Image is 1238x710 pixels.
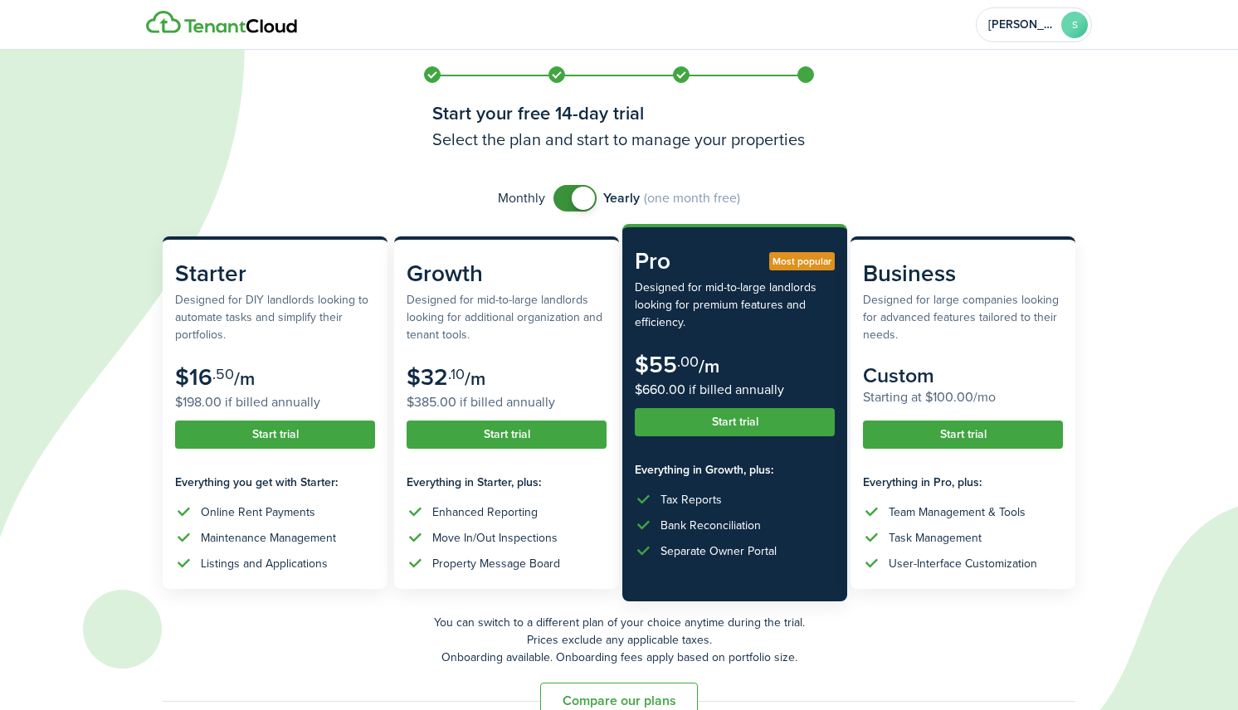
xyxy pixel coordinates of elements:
div: Tax Reports [660,491,722,508]
button: Start trial [635,408,835,436]
subscription-pricing-card-price-annual: $385.00 if billed annually [407,392,607,412]
subscription-pricing-card-price-amount: Custom [863,360,934,391]
button: Start trial [407,421,607,449]
subscription-pricing-card-title: Pro [635,244,835,279]
subscription-pricing-card-features-title: Everything in Growth, plus: [635,461,835,479]
button: Start trial [175,421,375,449]
subscription-pricing-card-description: Designed for mid-to-large landlords looking for additional organization and tenant tools. [407,291,607,343]
span: Most popular [773,254,831,269]
span: Sara [988,19,1055,31]
button: Start trial [863,421,1063,449]
subscription-pricing-card-description: Designed for mid-to-large landlords looking for premium features and efficiency. [635,279,835,331]
subscription-pricing-card-price-cents: .10 [448,363,465,385]
subscription-pricing-card-title: Business [863,256,1063,291]
subscription-pricing-card-title: Growth [407,256,607,291]
subscription-pricing-card-title: Starter [175,256,375,291]
p: You can switch to a different plan of your choice anytime during the trial. Prices exclude any ap... [163,614,1075,666]
h1: Start your free 14-day trial [432,100,806,127]
subscription-pricing-card-price-cents: .00 [677,351,699,372]
span: Monthly [498,188,545,208]
subscription-pricing-card-price-period: /m [234,365,255,392]
div: Task Management [889,529,982,547]
subscription-pricing-card-price-annual: $660.00 if billed annually [635,380,835,400]
subscription-pricing-card-price-amount: $55 [635,348,677,382]
div: Separate Owner Portal [660,542,777,560]
button: Open menu [976,7,1092,42]
subscription-pricing-card-price-cents: .50 [212,363,234,385]
div: Enhanced Reporting [432,503,538,521]
h3: Select the plan and start to manage your properties [432,127,806,152]
subscription-pricing-card-features-title: Everything you get with Starter: [175,474,375,491]
subscription-pricing-card-price-amount: $32 [407,360,448,394]
subscription-pricing-card-features-title: Everything in Pro, plus: [863,474,1063,491]
div: User-Interface Customization [889,555,1037,572]
div: Property Message Board [432,555,560,572]
subscription-pricing-card-price-annual: $198.00 if billed annually [175,392,375,412]
div: Team Management & Tools [889,503,1026,521]
avatar-text: S [1061,12,1088,38]
subscription-pricing-card-price-amount: $16 [175,360,212,394]
div: Bank Reconciliation [660,517,761,534]
div: Online Rent Payments [201,503,315,521]
div: Move In/Out Inspections [432,529,558,547]
subscription-pricing-card-price-period: /m [465,365,485,392]
div: Maintenance Management [201,529,336,547]
subscription-pricing-card-features-title: Everything in Starter, plus: [407,474,607,491]
subscription-pricing-card-price-annual: Starting at $100.00/mo [863,387,1063,407]
img: Logo [146,11,297,34]
subscription-pricing-card-description: Designed for large companies looking for advanced features tailored to their needs. [863,291,1063,343]
subscription-pricing-card-description: Designed for DIY landlords looking to automate tasks and simplify their portfolios. [175,291,375,343]
subscription-pricing-card-price-period: /m [699,353,719,380]
div: Listings and Applications [201,555,328,572]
